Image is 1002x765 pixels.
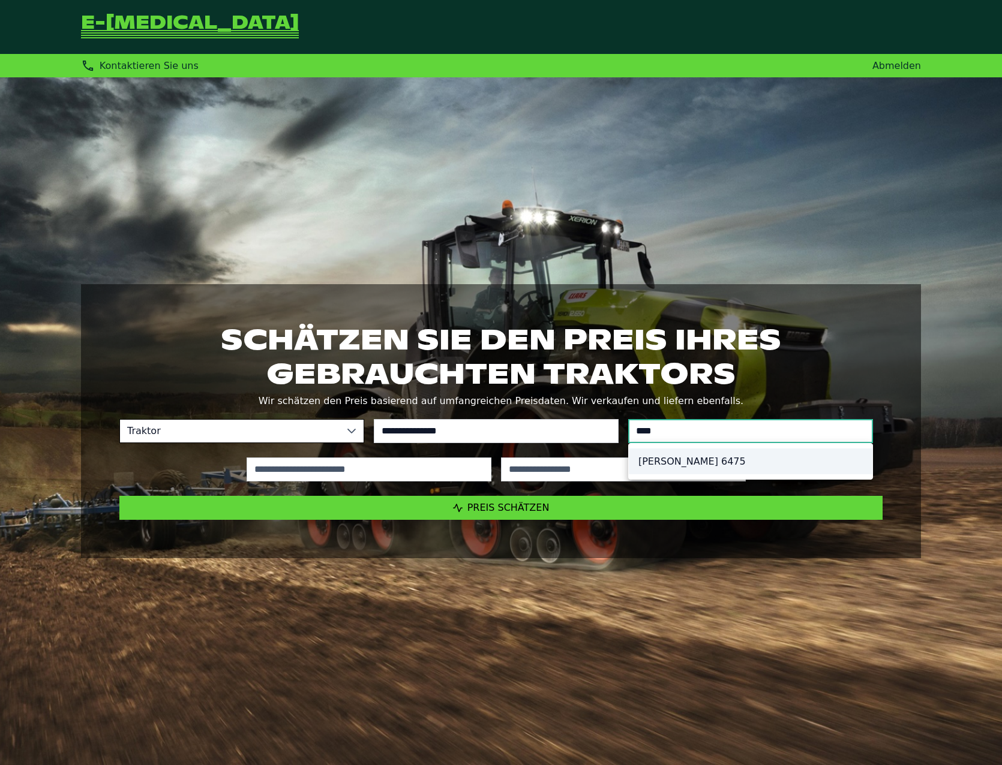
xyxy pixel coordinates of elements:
p: Wir schätzen den Preis basierend auf umfangreichen Preisdaten. Wir verkaufen und liefern ebenfalls. [119,393,883,409]
div: Kontaktieren Sie uns [81,59,199,73]
button: Preis schätzen [119,496,883,520]
ul: Option List [629,444,872,479]
span: Kontaktieren Sie uns [100,60,199,71]
a: Zurück zur Startseite [81,14,299,40]
span: Traktor [120,420,340,442]
li: [PERSON_NAME] 6475 [629,448,872,474]
h1: Schätzen Sie den Preis Ihres gebrauchten Traktors [119,323,883,390]
a: Abmelden [872,60,921,71]
span: Preis schätzen [467,502,550,513]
